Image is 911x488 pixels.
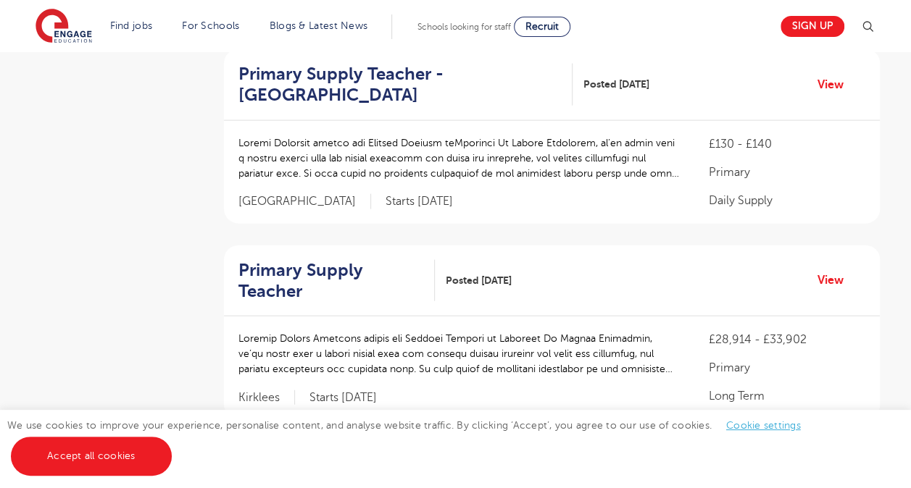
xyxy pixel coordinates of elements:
p: £130 - £140 [708,135,865,153]
p: Daily Supply [708,192,865,209]
a: Recruit [514,17,570,37]
p: Loremi Dolorsit ametco adi Elitsed Doeiusm teMporinci Ut Labore Etdolorem, al’en admin veni q nos... [238,135,680,181]
p: Loremip Dolors Ametcons adipis eli Seddoei Tempori ut Laboreet Do Magnaa Enimadmin, ve’qu nostr e... [238,331,680,376]
span: [GEOGRAPHIC_DATA] [238,194,371,209]
a: Primary Supply Teacher - [GEOGRAPHIC_DATA] [238,64,573,106]
span: Schools looking for staff [417,22,511,32]
a: For Schools [182,20,239,31]
span: We use cookies to improve your experience, personalise content, and analyse website traffic. By c... [7,420,815,461]
a: Sign up [781,16,844,37]
a: Find jobs [110,20,153,31]
a: View [818,75,854,94]
p: Starts [DATE] [386,194,453,209]
p: £28,914 - £33,902 [708,331,865,348]
p: Primary [708,164,865,181]
a: Accept all cookies [11,437,172,476]
p: Long Term [708,387,865,405]
p: Starts [DATE] [309,390,377,405]
a: Primary Supply Teacher [238,260,436,302]
p: Primary [708,359,865,376]
span: Posted [DATE] [446,273,512,288]
h2: Primary Supply Teacher - [GEOGRAPHIC_DATA] [238,64,561,106]
span: Recruit [525,21,559,32]
span: Posted [DATE] [583,77,649,92]
h2: Primary Supply Teacher [238,260,424,302]
a: View [818,271,854,290]
img: Engage Education [36,9,92,45]
a: Blogs & Latest News [270,20,368,31]
a: Cookie settings [726,420,801,431]
span: Kirklees [238,390,295,405]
